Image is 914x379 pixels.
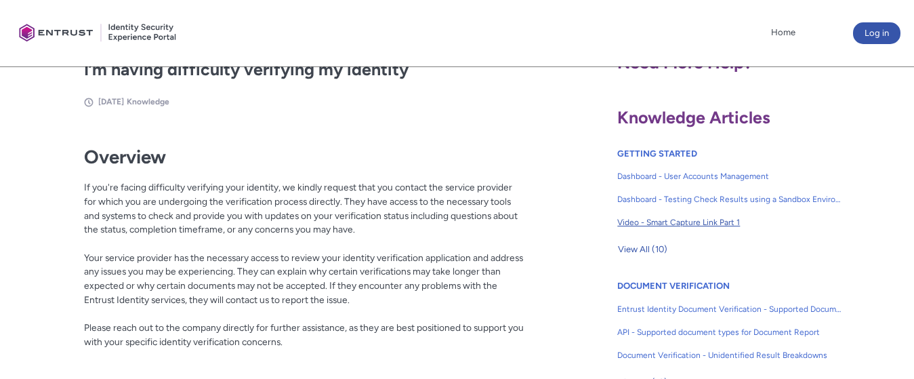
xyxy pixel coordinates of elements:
li: Knowledge [127,96,169,108]
a: GETTING STARTED [617,148,697,159]
span: [DATE] [98,97,124,106]
span: View All (10) [618,239,667,260]
h1: Overview [84,146,526,168]
p: If you're facing difficulty verifying your identity, we kindly request that you contact the servi... [84,180,526,377]
a: Dashboard - User Accounts Management [617,165,842,188]
a: Home [768,22,799,43]
a: Dashboard - Testing Check Results using a Sandbox Environment [617,188,842,211]
button: View All (10) [617,239,668,260]
span: Dashboard - Testing Check Results using a Sandbox Environment [617,193,842,205]
span: Knowledge Articles [617,107,770,127]
a: Video - Smart Capture Link Part 1 [617,211,842,234]
span: Video - Smart Capture Link Part 1 [617,216,842,228]
h2: I’m having difficulty verifying my identity [84,57,526,83]
button: Log in [853,22,900,44]
span: Dashboard - User Accounts Management [617,170,842,182]
span: Need More Help? [617,52,753,73]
